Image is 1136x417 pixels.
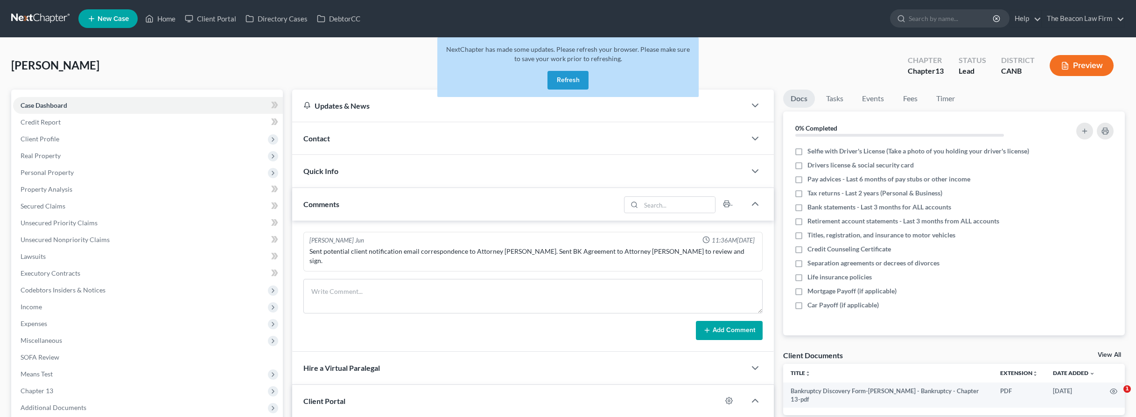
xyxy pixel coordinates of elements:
div: [PERSON_NAME] Jun [309,236,364,245]
a: Client Portal [180,10,241,27]
a: Tasks [819,90,851,108]
a: Timer [929,90,962,108]
a: View All [1098,352,1121,358]
span: Mortgage Payoff (if applicable) [807,286,897,296]
span: Quick Info [303,167,338,175]
a: Lawsuits [13,248,283,265]
span: Lawsuits [21,252,46,260]
div: Lead [959,66,986,76]
span: Client Portal [303,396,345,405]
span: Bank statements - Last 3 months for ALL accounts [807,202,951,212]
a: Help [1010,10,1041,27]
span: 1 [1123,385,1131,393]
td: Bankruptcy Discovery Form-[PERSON_NAME] - Bankruptcy - Chapter 13-pdf [783,382,993,408]
span: Selfie with Driver's License (Take a photo of you holding your driver's license) [807,146,1029,156]
div: Chapter [908,66,944,76]
a: DebtorCC [312,10,365,27]
span: Executory Contracts [21,269,80,277]
i: unfold_more [1032,371,1038,376]
iframe: Intercom live chat [1104,385,1127,408]
span: SOFA Review [21,353,59,361]
button: Preview [1050,55,1114,76]
a: Events [855,90,891,108]
span: Retirement account statements - Last 3 months from ALL accounts [807,216,999,226]
span: Personal Property [21,168,74,176]
span: Expenses [21,320,47,327]
div: Chapter [908,55,944,66]
div: District [1001,55,1035,66]
span: Titles, registration, and insurance to motor vehicles [807,230,955,240]
div: Status [959,55,986,66]
span: 11:36AM[DATE] [712,236,755,245]
span: Pay advices - Last 6 months of pay stubs or other income [807,174,970,184]
span: Codebtors Insiders & Notices [21,286,105,294]
a: Extensionunfold_more [1000,369,1038,376]
a: Home [140,10,180,27]
span: Means Test [21,370,53,378]
a: Titleunfold_more [791,369,811,376]
span: Tax returns - Last 2 years (Personal & Business) [807,188,942,198]
span: Life insurance policies [807,272,872,282]
span: Additional Documents [21,403,86,411]
span: Drivers license & social security card [807,160,914,170]
td: [DATE] [1045,382,1102,408]
span: Credit Counseling Certificate [807,244,891,254]
a: SOFA Review [13,349,283,366]
span: 13 [935,66,944,75]
input: Search... [641,197,715,213]
span: Separation agreements or decrees of divorces [807,258,940,268]
span: Chapter 13 [21,387,53,395]
span: NextChapter has made some updates. Please refresh your browser. Please make sure to save your wor... [446,45,690,63]
a: Docs [783,90,815,108]
button: Add Comment [696,321,763,341]
span: New Case [98,15,129,22]
a: Directory Cases [241,10,312,27]
div: Updates & News [303,101,735,111]
a: Executory Contracts [13,265,283,282]
span: Secured Claims [21,202,65,210]
div: Client Documents [783,350,843,360]
span: Unsecured Priority Claims [21,219,98,227]
span: Income [21,303,42,311]
span: Client Profile [21,135,59,143]
a: Property Analysis [13,181,283,198]
span: Case Dashboard [21,101,67,109]
i: expand_more [1089,371,1095,376]
div: CANB [1001,66,1035,76]
button: Refresh [547,71,589,90]
span: Contact [303,134,330,143]
a: Fees [895,90,925,108]
span: Credit Report [21,118,61,126]
a: Case Dashboard [13,97,283,114]
i: unfold_more [805,371,811,376]
a: Unsecured Nonpriority Claims [13,231,283,248]
a: Unsecured Priority Claims [13,215,283,231]
strong: 0% Completed [795,124,837,132]
span: [PERSON_NAME] [11,58,99,72]
span: Property Analysis [21,185,72,193]
span: Car Payoff (if applicable) [807,300,879,310]
span: Hire a Virtual Paralegal [303,363,380,372]
a: Credit Report [13,114,283,131]
td: PDF [993,382,1045,408]
span: Comments [303,200,339,208]
span: Real Property [21,152,61,160]
div: Sent potential client notification email correspondence to Attorney [PERSON_NAME]. Sent BK Agreem... [309,247,757,265]
input: Search by name... [909,10,994,27]
span: Unsecured Nonpriority Claims [21,236,110,243]
a: Date Added expand_more [1053,369,1095,376]
a: The Beacon Law Firm [1042,10,1124,27]
span: Miscellaneous [21,336,62,344]
a: Secured Claims [13,198,283,215]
